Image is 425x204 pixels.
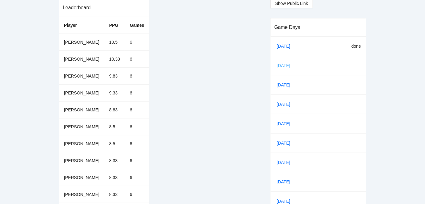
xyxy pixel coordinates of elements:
a: [DATE] [276,177,296,186]
td: 8.83 [104,101,125,118]
td: [PERSON_NAME] [59,152,104,169]
td: 6 [125,135,149,152]
td: [PERSON_NAME] [59,118,104,135]
td: 6 [125,67,149,84]
td: [PERSON_NAME] [59,34,104,50]
td: 6 [125,169,149,186]
td: [PERSON_NAME] [59,101,104,118]
td: [PERSON_NAME] [59,135,104,152]
td: [PERSON_NAME] [59,186,104,203]
td: 6 [125,50,149,67]
td: 8.33 [104,152,125,169]
td: 10.33 [104,50,125,67]
a: [DATE] [276,61,296,70]
td: 6 [125,84,149,101]
a: [DATE] [276,80,296,90]
td: [PERSON_NAME] [59,84,104,101]
a: [DATE] [276,158,296,167]
td: [PERSON_NAME] [59,67,104,84]
div: PPG [109,22,120,29]
td: done [329,37,366,56]
td: 6 [125,34,149,50]
td: 6 [125,118,149,135]
td: 8.5 [104,118,125,135]
td: 6 [125,186,149,203]
td: [PERSON_NAME] [59,169,104,186]
a: [DATE] [276,100,296,109]
td: 8.5 [104,135,125,152]
div: Games [130,22,144,29]
td: 9.83 [104,67,125,84]
a: [DATE] [276,119,296,128]
td: 8.33 [104,186,125,203]
td: 9.33 [104,84,125,101]
a: [DATE] [276,42,296,51]
a: [DATE] [276,138,296,148]
td: 6 [125,152,149,169]
div: Player [64,22,99,29]
td: 8.33 [104,169,125,186]
div: Game Days [274,18,362,36]
td: 10.5 [104,34,125,50]
td: [PERSON_NAME] [59,50,104,67]
td: 6 [125,101,149,118]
